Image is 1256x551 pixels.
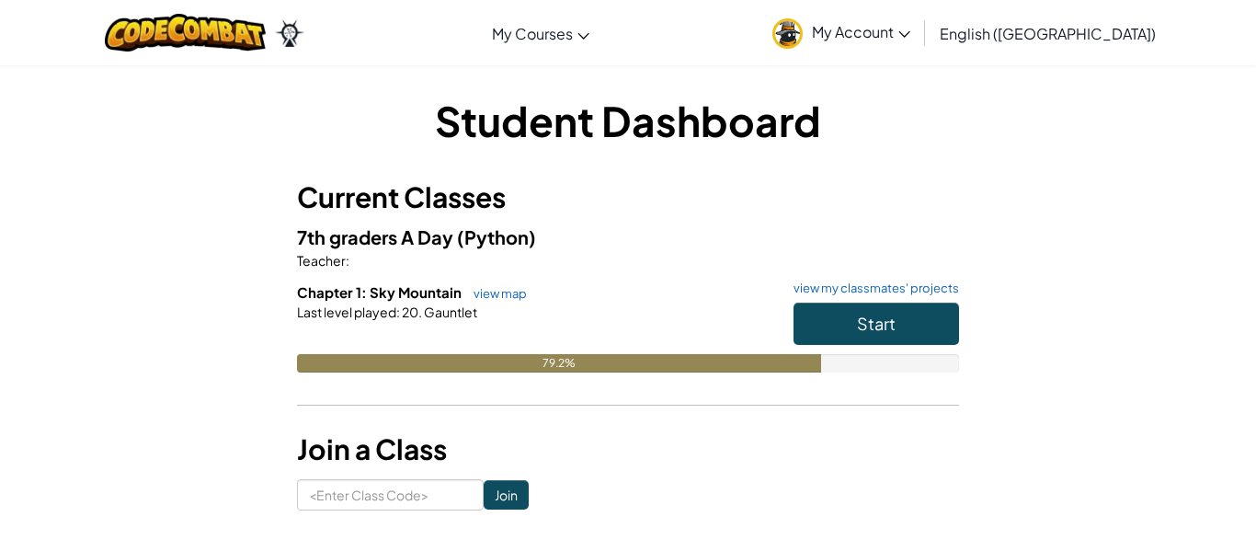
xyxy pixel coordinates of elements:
[940,24,1156,43] span: English ([GEOGRAPHIC_DATA])
[297,225,457,248] span: 7th graders A Day
[297,92,959,149] h1: Student Dashboard
[857,313,896,334] span: Start
[464,286,527,301] a: view map
[492,24,573,43] span: My Courses
[297,252,346,269] span: Teacher
[422,304,477,320] span: Gauntlet
[346,252,349,269] span: :
[794,303,959,345] button: Start
[931,8,1165,58] a: English ([GEOGRAPHIC_DATA])
[396,304,400,320] span: :
[784,282,959,294] a: view my classmates' projects
[297,479,484,511] input: <Enter Class Code>
[105,14,266,52] img: CodeCombat logo
[483,8,599,58] a: My Courses
[297,354,821,373] div: 79.2%
[297,304,396,320] span: Last level played
[297,429,959,470] h3: Join a Class
[772,18,803,49] img: avatar
[297,283,464,301] span: Chapter 1: Sky Mountain
[297,177,959,218] h3: Current Classes
[763,4,919,62] a: My Account
[457,225,536,248] span: (Python)
[484,480,529,510] input: Join
[812,22,910,41] span: My Account
[400,304,422,320] span: 20.
[275,19,304,47] img: Ozaria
